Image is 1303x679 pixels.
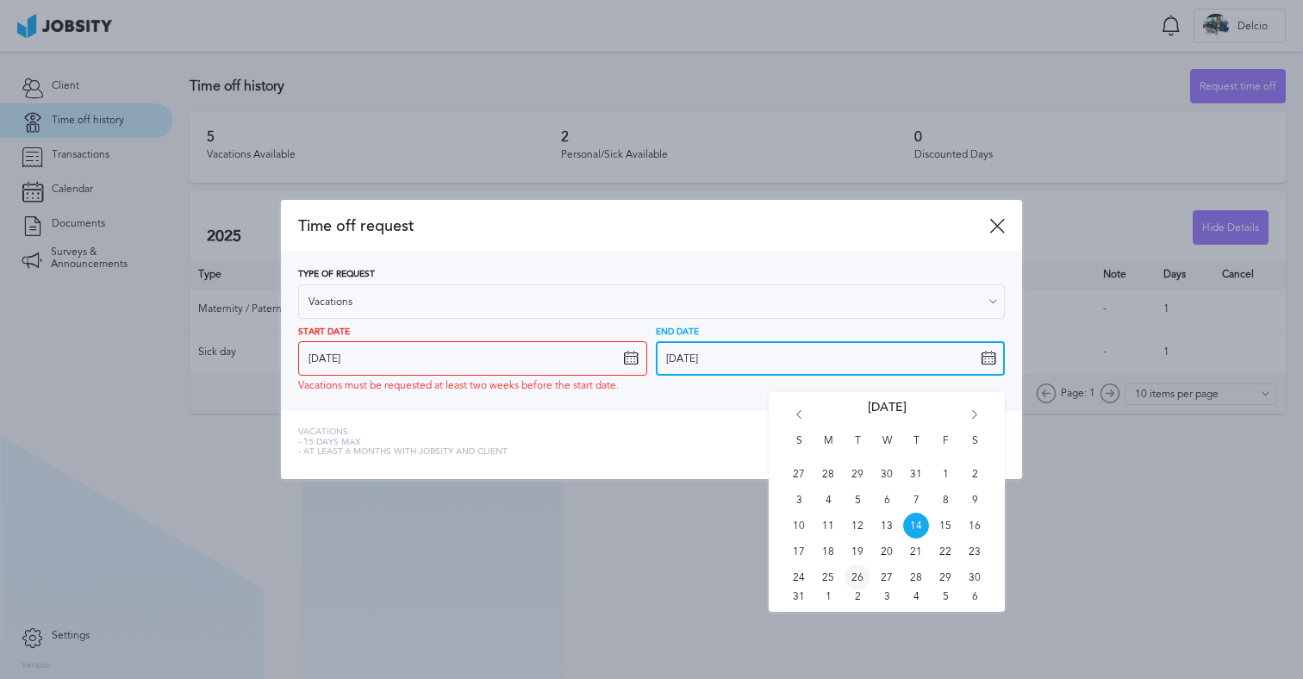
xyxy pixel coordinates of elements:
span: T [845,435,870,461]
span: Mon Sep 01 2025 [815,590,841,603]
span: Fri Aug 08 2025 [932,487,958,513]
span: Fri Aug 29 2025 [932,564,958,590]
span: Mon Aug 04 2025 [815,487,841,513]
span: Fri Aug 01 2025 [932,461,958,487]
span: - 15 days max [298,438,508,448]
span: Mon Aug 18 2025 [815,539,841,564]
span: Start Date [298,327,350,338]
span: Wed Aug 20 2025 [874,539,900,564]
span: Tue Aug 19 2025 [845,539,870,564]
span: S [962,435,988,461]
span: Thu Sep 04 2025 [903,590,929,603]
span: Mon Jul 28 2025 [815,461,841,487]
span: Tue Aug 05 2025 [845,487,870,513]
span: F [932,435,958,461]
span: Thu Aug 21 2025 [903,539,929,564]
span: Thu Aug 07 2025 [903,487,929,513]
span: Sun Aug 24 2025 [786,564,812,590]
span: Tue Sep 02 2025 [845,590,870,603]
span: [DATE] [868,401,907,435]
span: Tue Aug 26 2025 [845,564,870,590]
span: Sun Aug 17 2025 [786,539,812,564]
i: Go back 1 month [791,410,807,426]
span: W [874,435,900,461]
span: Vacations: [298,427,508,438]
span: Sun Aug 31 2025 [786,590,812,603]
span: Sat Aug 16 2025 [962,513,988,539]
span: End Date [656,327,699,338]
span: Thu Aug 28 2025 [903,564,929,590]
span: Fri Aug 22 2025 [932,539,958,564]
span: Wed Sep 03 2025 [874,590,900,603]
span: Sat Aug 02 2025 [962,461,988,487]
span: Wed Aug 27 2025 [874,564,900,590]
span: Sun Aug 03 2025 [786,487,812,513]
span: Tue Aug 12 2025 [845,513,870,539]
span: Tue Jul 29 2025 [845,461,870,487]
span: Wed Aug 13 2025 [874,513,900,539]
span: Mon Aug 11 2025 [815,513,841,539]
span: Wed Jul 30 2025 [874,461,900,487]
span: Wed Aug 06 2025 [874,487,900,513]
span: Mon Aug 25 2025 [815,564,841,590]
span: S [786,435,812,461]
span: Sat Aug 30 2025 [962,564,988,590]
span: Sat Aug 23 2025 [962,539,988,564]
span: T [903,435,929,461]
span: Sat Aug 09 2025 [962,487,988,513]
i: Go forward 1 month [967,410,982,426]
span: Time off request [298,217,989,235]
span: Fri Aug 15 2025 [932,513,958,539]
span: Fri Sep 05 2025 [932,590,958,603]
span: Thu Aug 14 2025 [903,513,929,539]
span: M [815,435,841,461]
span: Type of Request [298,270,375,280]
span: - At least 6 months with jobsity and client [298,447,508,458]
span: Sun Aug 10 2025 [786,513,812,539]
span: Sat Sep 06 2025 [962,590,988,603]
span: Sun Jul 27 2025 [786,461,812,487]
span: Vacations must be requested at least two weeks before the start date. [298,380,619,392]
span: Thu Jul 31 2025 [903,461,929,487]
